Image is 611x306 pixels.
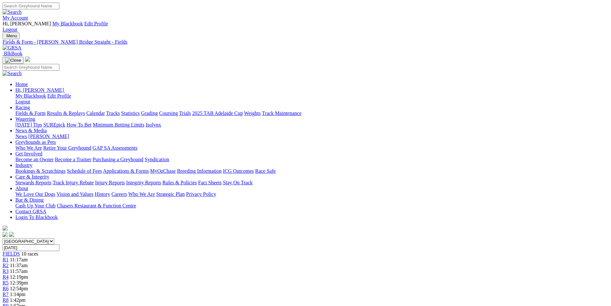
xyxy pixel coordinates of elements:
a: Applications & Forms [103,168,149,174]
a: R7 [3,292,9,297]
span: 1:14pm [10,292,26,297]
a: Privacy Policy [186,191,216,197]
a: Track Maintenance [262,110,301,116]
img: twitter.svg [9,232,14,237]
a: Integrity Reports [126,180,161,185]
span: Hi, [PERSON_NAME] [15,87,64,93]
a: Minimum Betting Limits [93,122,144,127]
a: Results & Replays [47,110,85,116]
div: Industry [15,168,608,174]
a: Isolynx [146,122,161,127]
a: R1 [3,257,9,262]
a: R8 [3,297,9,303]
a: Become an Owner [15,157,54,162]
a: Get Involved [15,151,42,156]
img: logo-grsa-white.png [25,57,30,62]
a: Weights [244,110,261,116]
img: Search [3,71,22,76]
img: logo-grsa-white.png [3,225,8,231]
a: Login To Blackbook [15,214,58,220]
a: Rules & Policies [162,180,197,185]
div: About [15,191,608,197]
a: Become a Trainer [55,157,91,162]
a: R6 [3,286,9,291]
a: Stay On Track [223,180,252,185]
a: How To Bet [67,122,92,127]
a: FIELDS [3,251,20,257]
a: Trials [179,110,191,116]
a: Wagering [15,116,35,122]
img: Search [3,9,22,15]
span: 12:19pm [10,274,28,280]
span: BlkBook [4,51,22,56]
div: Hi, [PERSON_NAME] [15,93,608,105]
a: Hi, [PERSON_NAME] [15,87,65,93]
a: Grading [141,110,158,116]
div: Care & Integrity [15,180,608,186]
div: Racing [15,110,608,116]
a: News [15,134,27,139]
a: Care & Integrity [15,174,49,179]
a: Syndication [145,157,169,162]
div: Wagering [15,122,608,128]
a: Greyhounds as Pets [15,139,56,145]
div: Get Involved [15,157,608,162]
img: facebook.svg [3,232,8,237]
span: 12:39pm [10,280,28,285]
a: Industry [15,162,32,168]
a: Home [15,82,28,87]
input: Search [3,64,59,71]
a: News & Media [15,128,47,133]
a: Fields & Form - [PERSON_NAME] Bridge Straight - Fields [3,39,608,45]
a: Edit Profile [47,93,71,99]
a: Vision and Values [56,191,93,197]
a: Who We Are [128,191,155,197]
a: Fact Sheets [198,180,222,185]
a: Logout [15,99,30,104]
span: 11:37am [10,263,28,268]
a: R4 [3,274,9,280]
input: Select date [3,244,59,251]
a: Who We Are [15,145,42,151]
div: News & Media [15,134,608,139]
img: Close [5,58,21,63]
a: R3 [3,268,9,274]
span: Hi, [PERSON_NAME] [3,21,51,26]
a: Retire Your Greyhound [43,145,91,151]
img: GRSA [3,45,21,51]
a: Coursing [159,110,178,116]
a: Contact GRSA [15,209,46,214]
a: R2 [3,263,9,268]
a: Schedule of Fees [67,168,102,174]
input: Search [3,3,59,9]
a: Edit Profile [84,21,108,26]
span: 12:54pm [10,286,28,291]
span: 1:42pm [10,297,26,303]
a: Bookings & Scratchings [15,168,65,174]
a: Careers [111,191,127,197]
a: Strategic Plan [156,191,185,197]
a: My Blackbook [52,21,83,26]
span: 11:57am [10,268,28,274]
a: Breeding Information [177,168,222,174]
a: R5 [3,280,9,285]
a: History [95,191,110,197]
a: Purchasing a Greyhound [93,157,143,162]
span: Menu [6,33,17,38]
a: Injury Reports [95,180,125,185]
a: Logout [3,27,17,32]
a: My Blackbook [15,93,46,99]
button: Toggle navigation [3,32,20,39]
a: Tracks [106,110,120,116]
a: MyOzChase [150,168,176,174]
span: 11:17am [10,257,28,262]
a: About [15,186,28,191]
